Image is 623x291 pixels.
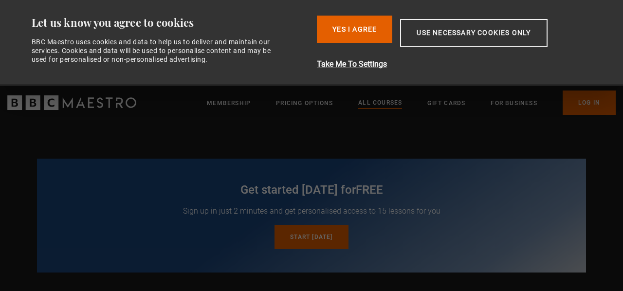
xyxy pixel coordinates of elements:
[275,225,348,249] a: Start [DATE]
[491,98,537,108] a: For business
[317,58,599,70] button: Take Me To Settings
[32,37,282,64] div: BBC Maestro uses cookies and data to help us to deliver and maintain our services. Cookies and da...
[207,98,251,108] a: Membership
[60,205,563,217] p: Sign up in just 2 minutes and get personalised access to 15 lessons for you
[207,91,616,115] nav: Primary
[563,91,616,115] a: Log In
[358,98,402,109] a: All Courses
[60,182,563,198] h2: Get started [DATE] for
[7,95,136,110] svg: BBC Maestro
[276,98,333,108] a: Pricing Options
[32,16,310,30] div: Let us know you agree to cookies
[400,19,547,47] button: Use necessary cookies only
[427,98,465,108] a: Gift Cards
[356,183,383,197] span: free
[317,16,392,43] button: Yes I Agree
